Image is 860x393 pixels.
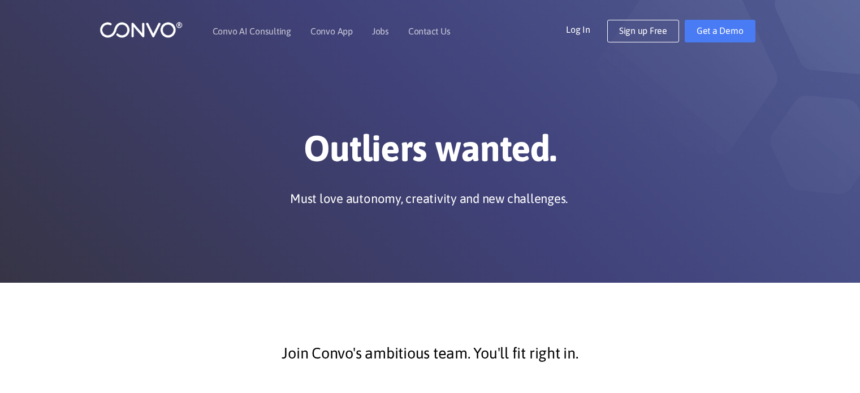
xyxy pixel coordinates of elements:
[607,20,679,42] a: Sign up Free
[685,20,755,42] a: Get a Demo
[310,27,353,36] a: Convo App
[408,27,451,36] a: Contact Us
[290,190,568,207] p: Must love autonomy, creativity and new challenges.
[372,27,389,36] a: Jobs
[213,27,291,36] a: Convo AI Consulting
[566,20,607,38] a: Log In
[100,21,183,38] img: logo_1.png
[125,339,736,368] p: Join Convo's ambitious team. You'll fit right in.
[116,127,744,179] h1: Outliers wanted.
